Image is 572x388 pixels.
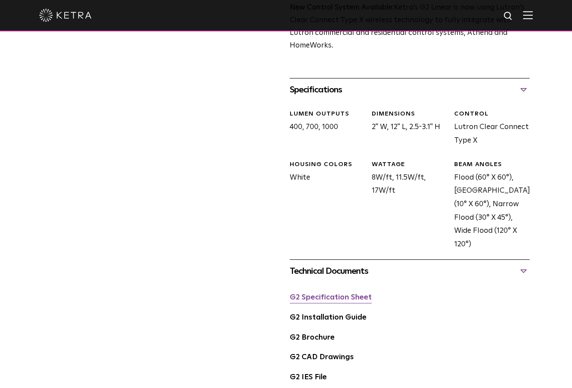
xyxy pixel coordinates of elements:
div: BEAM ANGLES [454,160,530,169]
div: 8W/ft, 11.5W/ft, 17W/ft [365,160,448,251]
div: LUMEN OUTPUTS [290,110,366,119]
div: White [283,160,366,251]
div: HOUSING COLORS [290,160,366,169]
img: search icon [503,11,514,22]
a: G2 IES File [290,374,327,381]
div: Technical Documents [290,264,530,278]
div: CONTROL [454,110,530,119]
div: DIMENSIONS [372,110,448,119]
a: G2 Installation Guide [290,314,366,321]
img: Hamburger%20Nav.svg [523,11,533,19]
div: 400, 700, 1000 [283,110,366,147]
img: ketra-logo-2019-white [39,9,92,22]
div: Lutron Clear Connect Type X [448,110,530,147]
a: G2 Brochure [290,334,335,341]
div: 2" W, 12" L, 2.5-3.1" H [365,110,448,147]
div: Flood (60° X 60°), [GEOGRAPHIC_DATA] (10° X 60°), Narrow Flood (30° X 45°), Wide Flood (120° X 120°) [448,160,530,251]
a: G2 Specification Sheet [290,294,372,301]
div: WATTAGE [372,160,448,169]
a: G2 CAD Drawings [290,354,354,361]
div: Specifications [290,83,530,97]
